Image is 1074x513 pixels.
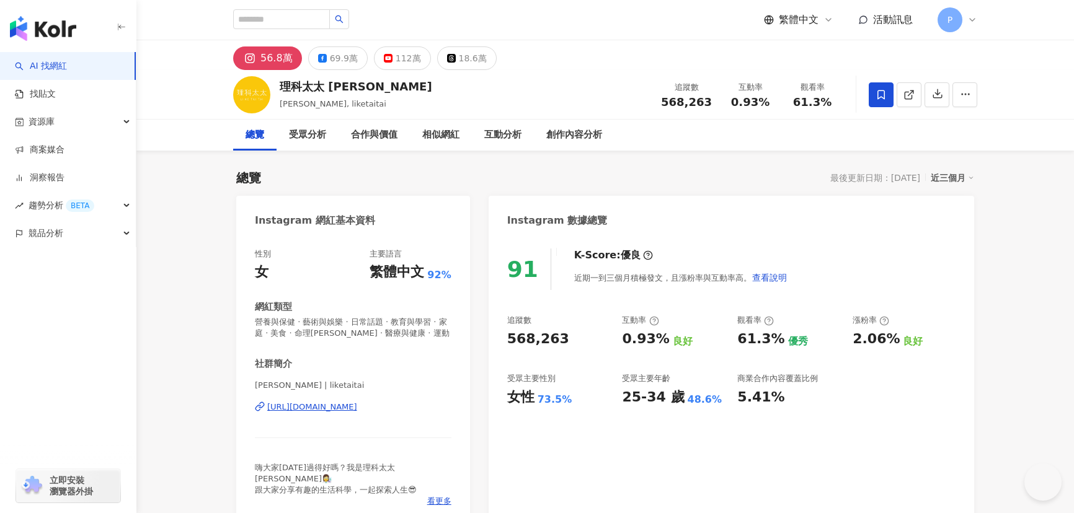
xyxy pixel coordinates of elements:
a: [URL][DOMAIN_NAME] [255,401,451,413]
div: 繁體中文 [370,263,424,282]
button: 18.6萬 [437,46,497,70]
div: 2.06% [853,330,900,349]
a: searchAI 找網紅 [15,60,67,72]
span: P [948,13,952,27]
a: 找貼文 [15,88,56,100]
div: 5.41% [737,388,784,407]
div: 73.5% [538,393,572,406]
div: 最後更新日期：[DATE] [830,173,920,183]
div: 受眾主要年齡 [622,373,670,384]
span: 立即安裝 瀏覽器外掛 [50,475,93,497]
div: BETA [66,199,94,212]
span: 0.93% [731,96,770,108]
div: Instagram 網紅基本資料 [255,214,375,227]
div: 優良 [621,248,641,262]
div: 女 [255,263,268,282]
div: 創作內容分析 [546,128,602,142]
span: 568,263 [661,95,712,108]
div: 91 [507,256,538,282]
div: 112萬 [396,50,421,67]
div: 合作與價值 [351,128,397,142]
div: K-Score : [574,248,653,262]
div: 48.6% [688,393,722,406]
button: 112萬 [374,46,431,70]
img: KOL Avatar [233,76,270,113]
span: 競品分析 [29,219,63,247]
div: [URL][DOMAIN_NAME] [267,401,357,413]
button: 69.9萬 [308,46,368,70]
div: 性別 [255,248,271,260]
span: 嗨大家[DATE]過得好嗎？我是理科太太[PERSON_NAME]👩‍🔬 跟大家分享有趣的生活科學，一起探索人生😎 [255,463,417,494]
span: 繁體中文 [779,13,819,27]
div: 追蹤數 [507,315,531,326]
div: 56.8萬 [260,50,293,67]
iframe: Help Scout Beacon - Open [1024,463,1062,501]
div: 漲粉率 [853,315,889,326]
span: 資源庫 [29,108,55,136]
div: 總覽 [246,128,264,142]
span: 查看說明 [752,273,787,283]
a: 洞察報告 [15,172,64,184]
div: 25-34 歲 [622,388,684,407]
div: 互動分析 [484,128,521,142]
div: 優秀 [788,335,808,348]
div: 追蹤數 [661,81,712,94]
div: 觀看率 [789,81,836,94]
button: 56.8萬 [233,46,302,70]
button: 查看說明 [752,265,788,290]
div: 近期一到三個月積極發文，且漲粉率與互動率高。 [574,265,788,290]
img: chrome extension [20,476,44,496]
a: chrome extension立即安裝 瀏覽器外掛 [16,469,120,502]
div: 良好 [903,335,923,348]
span: search [335,15,344,24]
div: 理科太太 [PERSON_NAME] [280,79,432,94]
span: 92% [427,268,451,282]
div: 女性 [507,388,535,407]
span: 活動訊息 [873,14,913,25]
div: 18.6萬 [459,50,487,67]
span: 61.3% [793,96,832,108]
div: 網紅類型 [255,300,292,313]
div: 0.93% [622,330,669,349]
span: rise [15,201,24,210]
span: 看更多 [427,496,451,507]
div: 互動率 [727,81,774,94]
div: 69.9萬 [330,50,358,67]
span: [PERSON_NAME], liketaitai [280,99,386,108]
div: 總覽 [236,169,261,186]
div: 568,263 [507,330,569,349]
span: [PERSON_NAME] | liketaitai [255,380,451,391]
div: 互動率 [622,315,659,326]
span: 營養與保健 · 藝術與娛樂 · 日常話題 · 教育與學習 · 家庭 · 美食 · 命理[PERSON_NAME] · 醫療與健康 · 運動 [255,317,451,339]
div: 主要語言 [370,248,402,260]
div: 社群簡介 [255,357,292,370]
div: Instagram 數據總覽 [507,214,608,227]
div: 觀看率 [737,315,774,326]
div: 受眾分析 [289,128,326,142]
div: 近三個月 [931,170,974,186]
div: 商業合作內容覆蓋比例 [737,373,818,384]
span: 趨勢分析 [29,191,94,219]
div: 61.3% [737,330,784,349]
a: 商案媒合 [15,144,64,156]
img: logo [10,16,76,41]
div: 相似網紅 [422,128,459,142]
div: 良好 [673,335,693,348]
div: 受眾主要性別 [507,373,556,384]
